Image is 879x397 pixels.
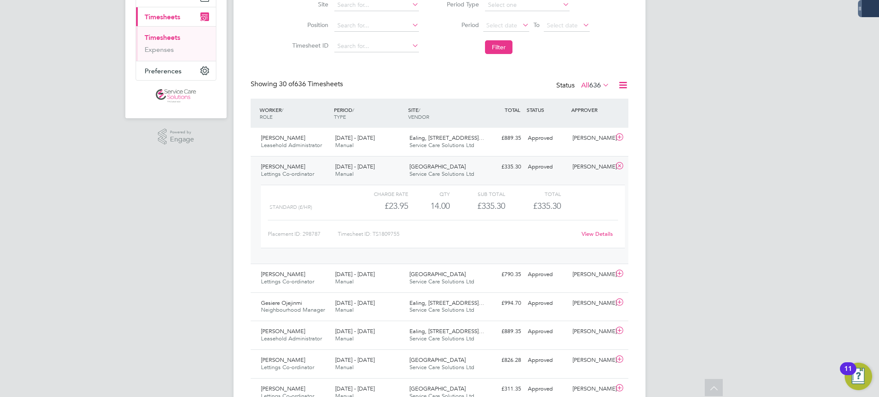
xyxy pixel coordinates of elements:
span: Manual [335,170,354,177]
span: Neighbourhood Manager [261,306,325,313]
div: £889.35 [480,131,524,145]
div: SITE [406,102,480,124]
a: Powered byEngage [158,129,194,145]
span: [DATE] - [DATE] [335,163,375,170]
a: Go to home page [136,89,216,103]
span: Preferences [145,67,182,75]
div: Approved [524,131,569,145]
span: Ealing, [STREET_ADDRESS]… [409,134,484,141]
div: 14.00 [408,199,450,213]
span: Manual [335,278,354,285]
span: Select date [547,21,578,29]
span: Gesiere Ojejinmi [261,299,302,307]
span: Service Care Solutions Ltd [409,306,474,313]
div: £994.70 [480,296,524,310]
span: Manual [335,306,354,313]
div: [PERSON_NAME] [569,353,614,367]
img: servicecare-logo-retina.png [156,89,196,103]
div: Timesheet ID: TS1809755 [338,227,576,241]
div: £889.35 [480,325,524,339]
span: ROLE [260,113,273,120]
a: Timesheets [145,33,180,42]
span: VENDOR [408,113,429,120]
label: Timesheet ID [290,42,328,49]
span: Powered by [170,129,194,136]
span: Timesheets [145,13,180,21]
span: [GEOGRAPHIC_DATA] [409,385,466,392]
div: APPROVER [569,102,614,117]
input: Search for... [334,20,419,32]
span: Service Care Solutions Ltd [409,364,474,371]
a: Expenses [145,45,174,54]
label: Period [440,21,479,29]
span: / [352,106,354,113]
span: Lettings Co-ordinator [261,364,314,371]
span: [PERSON_NAME] [261,385,305,392]
div: QTY [408,189,450,199]
span: Service Care Solutions Ltd [409,335,474,342]
div: £335.30 [480,160,524,174]
div: £790.35 [480,268,524,282]
div: [PERSON_NAME] [569,296,614,310]
div: £23.95 [353,199,408,213]
span: Manual [335,141,354,149]
div: STATUS [524,102,569,117]
div: £335.30 [450,199,505,213]
div: Approved [524,325,569,339]
div: [PERSON_NAME] [569,131,614,145]
span: Ealing, [STREET_ADDRESS]… [409,299,484,307]
label: Position [290,21,328,29]
span: TOTAL [505,106,520,113]
span: Lettings Co-ordinator [261,170,314,177]
span: / [418,106,420,113]
button: Filter [485,40,512,54]
div: Approved [524,353,569,367]
span: [PERSON_NAME] [261,356,305,364]
span: [GEOGRAPHIC_DATA] [409,163,466,170]
span: [DATE] - [DATE] [335,385,375,392]
div: Charge rate [353,189,408,199]
span: To [531,19,542,30]
span: [DATE] - [DATE] [335,328,375,335]
div: 11 [844,369,852,380]
div: [PERSON_NAME] [569,268,614,282]
span: [DATE] - [DATE] [335,356,375,364]
div: Total [505,189,561,199]
label: All [581,81,609,90]
span: [GEOGRAPHIC_DATA] [409,356,466,364]
span: Service Care Solutions Ltd [409,278,474,285]
div: Timesheets [136,26,216,61]
div: Status [556,80,611,92]
div: Approved [524,296,569,310]
span: [DATE] - [DATE] [335,271,375,278]
span: Ealing, [STREET_ADDRESS]… [409,328,484,335]
div: [PERSON_NAME] [569,160,614,174]
span: Leasehold Administrator [261,335,322,342]
span: Service Care Solutions Ltd [409,170,474,177]
div: £311.35 [480,382,524,396]
span: TYPE [334,113,346,120]
span: [DATE] - [DATE] [335,134,375,141]
span: 636 Timesheets [279,80,343,88]
label: Period Type [440,0,479,8]
span: Engage [170,136,194,143]
span: / [282,106,283,113]
div: £826.28 [480,353,524,367]
span: £335.30 [533,201,561,211]
span: [GEOGRAPHIC_DATA] [409,271,466,278]
span: [PERSON_NAME] [261,163,305,170]
span: Lettings Co-ordinator [261,278,314,285]
span: Service Care Solutions Ltd [409,141,474,149]
span: [PERSON_NAME] [261,328,305,335]
a: View Details [582,230,613,238]
span: Select date [486,21,517,29]
div: [PERSON_NAME] [569,325,614,339]
span: Leasehold Administrator [261,141,322,149]
span: Manual [335,335,354,342]
div: Placement ID: 298787 [268,227,338,241]
div: Approved [524,160,569,174]
div: Showing [251,80,345,89]
button: Open Resource Center, 11 new notifications [845,363,872,390]
div: Sub Total [450,189,505,199]
div: PERIOD [332,102,406,124]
